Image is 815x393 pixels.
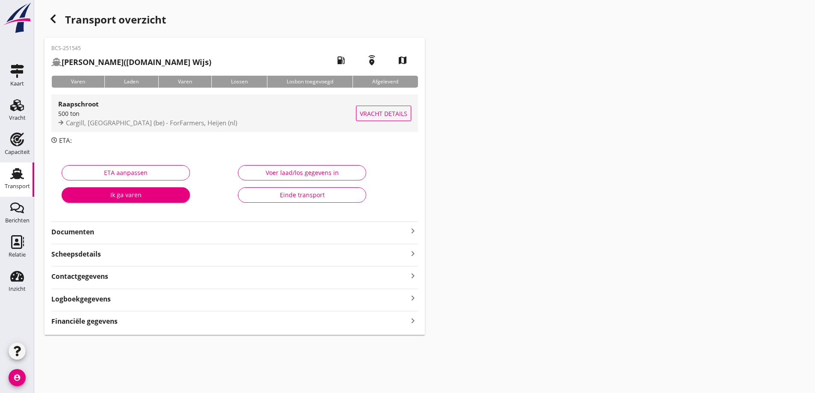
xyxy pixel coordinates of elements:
div: Inzicht [9,286,26,292]
span: Cargill, [GEOGRAPHIC_DATA] (be) - ForFarmers, Heijen (nl) [66,118,237,127]
div: Lossen [211,76,267,88]
strong: Financiële gegevens [51,316,118,326]
div: Varen [158,76,211,88]
i: map [391,48,415,72]
div: Transport [5,183,30,189]
div: Kaart [10,81,24,86]
div: Varen [51,76,104,88]
h2: ([DOMAIN_NAME] Wijs) [51,56,211,68]
div: Losbon toegevoegd [267,76,353,88]
div: ETA aanpassen [69,168,183,177]
i: keyboard_arrow_right [408,248,418,259]
div: 500 ton [58,109,356,118]
div: Berichten [5,218,30,223]
a: Raapschroot500 tonCargill, [GEOGRAPHIC_DATA] (be) - ForFarmers, Heijen (nl)Vracht details [51,95,418,132]
i: keyboard_arrow_right [408,293,418,304]
strong: Contactgegevens [51,272,108,281]
strong: Logboekgegevens [51,294,111,304]
div: Ik ga varen [68,190,183,199]
span: Vracht details [360,109,407,118]
strong: Documenten [51,227,408,237]
i: keyboard_arrow_right [408,315,418,326]
strong: Scheepsdetails [51,249,101,259]
button: ETA aanpassen [62,165,190,180]
img: logo-small.a267ee39.svg [2,2,33,34]
div: Laden [104,76,158,88]
div: Capaciteit [5,149,30,155]
i: keyboard_arrow_right [408,226,418,236]
div: Afgeleverd [353,76,418,88]
div: Einde transport [245,190,359,199]
p: BCS-251545 [51,44,211,52]
i: keyboard_arrow_right [408,270,418,281]
strong: [PERSON_NAME] [62,57,124,67]
button: Voer laad/los gegevens in [238,165,366,180]
button: Vracht details [356,106,411,121]
div: Transport overzicht [44,10,425,31]
i: local_gas_station [329,48,353,72]
div: Vracht [9,115,26,121]
button: Ik ga varen [62,187,190,203]
i: account_circle [9,369,26,386]
div: Voer laad/los gegevens in [245,168,359,177]
div: Relatie [9,252,26,257]
span: ETA: [59,136,72,145]
button: Einde transport [238,187,366,203]
strong: Raapschroot [58,100,99,108]
i: emergency_share [360,48,384,72]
